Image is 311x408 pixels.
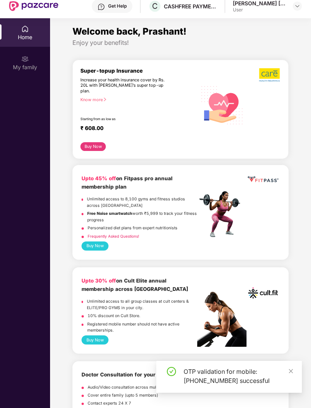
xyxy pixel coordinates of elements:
[72,39,289,47] div: Enjoy your benefits!
[87,298,197,311] p: Unlimited access to all group classes at cult centers & ELITE/PRO GYMS in your city.
[97,3,105,11] img: svg+xml;base64,PHN2ZyBpZD0iSGVscC0zMngzMiIgeG1sbnM9Imh0dHA6Ly93d3cudzMub3JnLzIwMDAvc3ZnIiB3aWR0aD...
[82,241,109,251] button: Buy Now
[197,79,247,130] img: svg+xml;base64,PHN2ZyB4bWxucz0iaHR0cDovL3d3dy53My5vcmcvMjAwMC9zdmciIHhtbG5zOnhsaW5rPSJodHRwOi8vd3...
[21,25,29,33] img: svg+xml;base64,PHN2ZyBpZD0iSG9tZSIgeG1sbnM9Imh0dHA6Ly93d3cudzMub3JnLzIwMDAvc3ZnIiB3aWR0aD0iMjAiIG...
[88,313,140,319] p: 10% discount on Cult Store.
[87,211,197,223] p: worth ₹5,999 to track your fitness progress
[259,68,281,82] img: b5dec4f62d2307b9de63beb79f102df3.png
[82,371,173,378] b: Doctor Consultation for your family
[21,55,29,63] img: svg+xml;base64,PHN2ZyB3aWR0aD0iMjAiIGhlaWdodD0iMjAiIHZpZXdCb3g9IjAgMCAyMCAyMCIgZmlsbD0ibm9uZSIgeG...
[80,117,165,122] div: Starting from as low as
[108,3,127,9] div: Get Help
[80,68,197,74] div: Super-topup Insurance
[197,189,247,239] img: fpp.png
[88,225,177,231] p: Personalized diet plans from expert nutritionists
[88,384,187,391] p: Audio/Video consultation across multiple specialities
[294,3,300,9] img: svg+xml;base64,PHN2ZyBpZD0iRHJvcGRvd24tMzJ4MzIiIHhtbG5zPSJodHRwOi8vd3d3LnczLm9yZy8yMDAwL3N2ZyIgd2...
[87,321,197,334] p: Registered mobile number should not have active memberships.
[197,292,247,347] img: pc2.png
[247,174,280,184] img: fppp.png
[82,175,116,181] b: Upto 45% off
[80,142,106,151] button: Buy Now
[184,367,293,385] div: OTP validation for mobile: [PHONE_NUMBER] successful
[288,368,294,374] span: close
[82,278,188,292] b: on Cult Elite annual membership across [GEOGRAPHIC_DATA]
[80,97,193,102] div: Know more
[88,392,158,398] p: Cover entire family (upto 5 members)
[82,278,116,284] b: Upto 30% off
[88,400,131,406] p: Contact experts 24 X 7
[167,367,176,376] span: check-circle
[87,211,132,216] strong: Free Noise smartwatch
[80,77,165,94] div: Increase your health insurance cover by Rs. 20L with [PERSON_NAME]’s super top-up plan.
[233,7,286,13] div: User
[88,234,139,238] a: Frequently Asked Questions!
[72,26,187,37] span: Welcome back, Prashant!
[82,175,173,190] b: on Fitpass pro annual membership plan
[80,125,190,134] div: ₹ 608.00
[82,335,109,344] button: Buy Now
[247,276,280,310] img: cult.png
[164,3,217,10] div: CASHFREE PAYMENTS INDIA PVT. LTD.
[87,196,197,209] p: Unlimited access to 8,100 gyms and fitness studios across [GEOGRAPHIC_DATA]
[103,97,107,102] span: right
[9,1,58,11] img: New Pazcare Logo
[152,2,158,11] span: C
